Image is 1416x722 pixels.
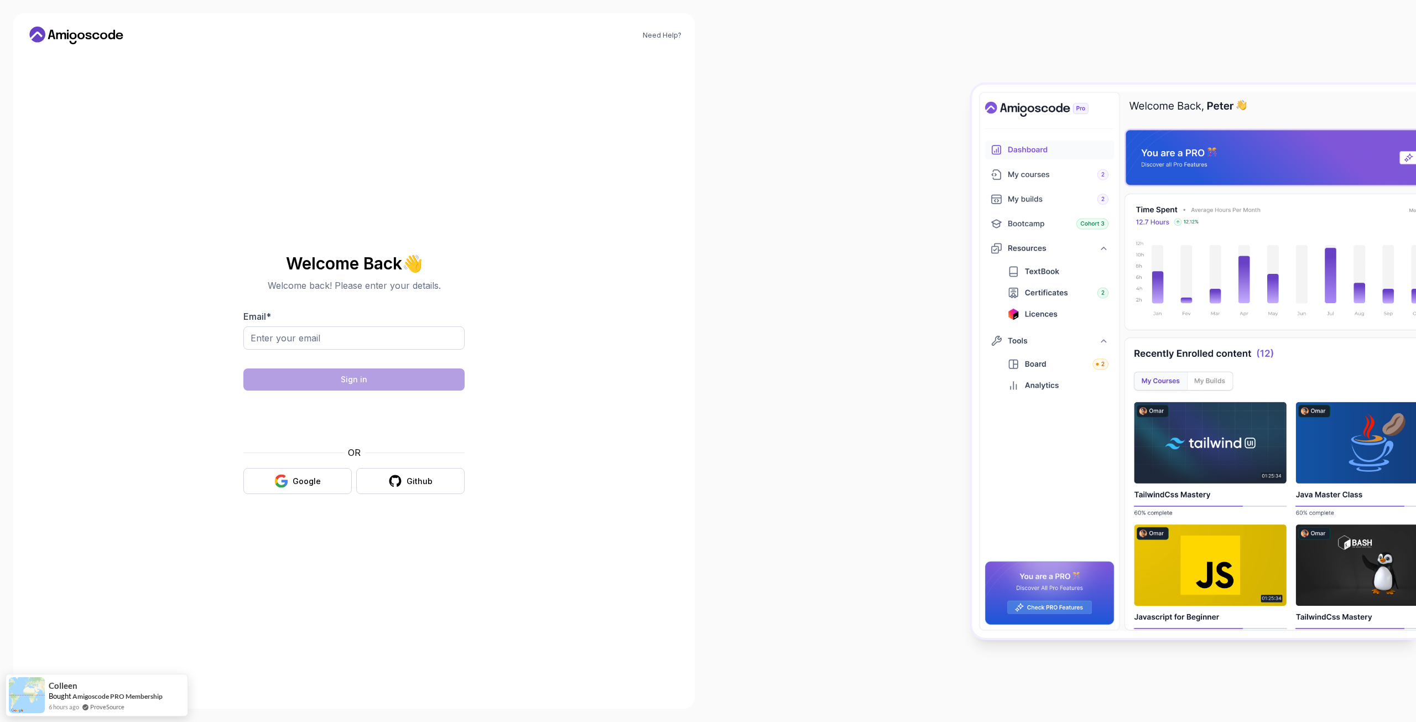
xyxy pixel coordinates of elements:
[243,279,465,292] p: Welcome back! Please enter your details.
[243,311,271,322] label: Email *
[243,326,465,350] input: Enter your email
[72,692,163,700] a: Amigoscode PRO Membership
[356,468,465,494] button: Github
[243,468,352,494] button: Google
[27,27,126,44] a: Home link
[49,702,79,711] span: 6 hours ago
[49,681,77,690] span: Colleen
[270,397,438,439] iframe: Widget containing checkbox for hCaptcha security challenge
[643,31,681,40] a: Need Help?
[401,253,423,273] span: 👋
[407,476,433,487] div: Github
[243,368,465,391] button: Sign in
[348,446,361,459] p: OR
[49,692,71,700] span: Bought
[341,374,367,385] div: Sign in
[90,702,124,711] a: ProveSource
[293,476,321,487] div: Google
[972,85,1416,638] img: Amigoscode Dashboard
[243,254,465,272] h2: Welcome Back
[9,677,45,713] img: provesource social proof notification image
